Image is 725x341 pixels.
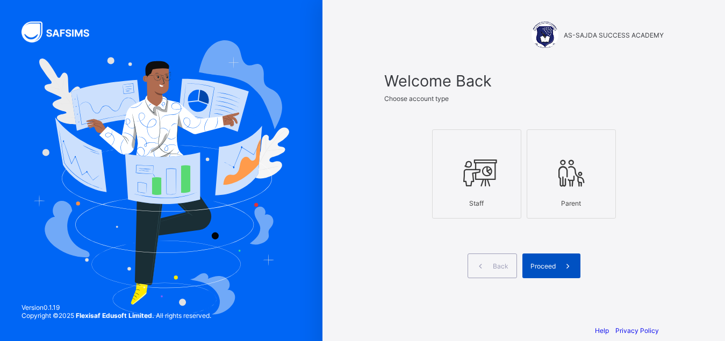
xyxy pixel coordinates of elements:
[21,303,211,311] span: Version 0.1.19
[530,262,556,270] span: Proceed
[21,311,211,320] span: Copyright © 2025 All rights reserved.
[564,31,664,39] span: AS-SAJDA SUCCESS ACADEMY
[384,71,664,90] span: Welcome Back
[533,194,610,213] div: Parent
[21,21,102,42] img: SAFSIMS Logo
[595,327,609,335] a: Help
[615,327,659,335] a: Privacy Policy
[76,311,154,320] strong: Flexisaf Edusoft Limited.
[33,40,289,315] img: Hero Image
[384,95,449,103] span: Choose account type
[438,194,515,213] div: Staff
[493,262,508,270] span: Back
